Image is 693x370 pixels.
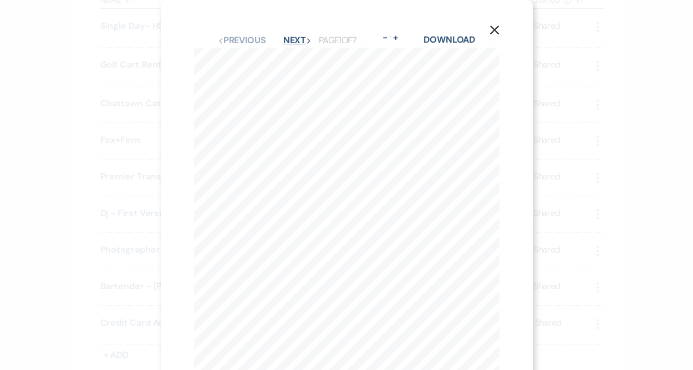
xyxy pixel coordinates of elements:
[218,36,266,45] button: Previous
[424,34,475,45] a: Download
[319,33,357,48] p: Page 1 of 7
[391,33,400,42] button: +
[381,33,390,42] button: -
[283,36,312,45] button: Next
